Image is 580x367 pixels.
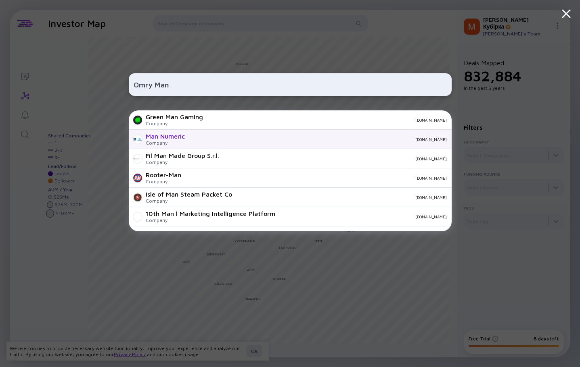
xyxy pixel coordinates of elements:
div: Company [146,120,203,126]
div: 10th Man l Marketing Intelligence Platform [146,210,275,217]
div: Isle of Man Steam Packet Co [146,191,232,198]
div: Company [146,217,275,223]
div: MAN ON A MISSION® [146,229,210,236]
div: Company [146,159,219,165]
div: Company [146,198,232,204]
div: Rooter-Man [146,171,181,178]
div: Green Man Gaming [146,113,203,120]
div: [DOMAIN_NAME] [191,137,447,142]
div: [DOMAIN_NAME] [239,195,447,200]
div: [DOMAIN_NAME] [226,156,447,161]
div: [DOMAIN_NAME] [209,118,447,122]
div: Fil Man Made Group S.r.l. [146,152,219,159]
div: Company [146,178,181,185]
div: [DOMAIN_NAME] [188,176,447,180]
div: [DOMAIN_NAME] [282,214,447,219]
div: Man Numeric [146,133,185,140]
input: Search Company or Investor... [134,77,447,92]
div: Company [146,140,185,146]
